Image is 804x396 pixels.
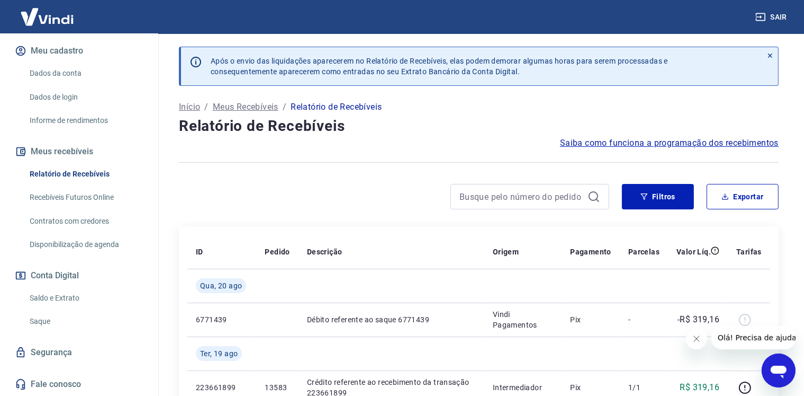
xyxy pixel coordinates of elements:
[200,348,238,359] span: Ter, 19 ago
[6,7,89,16] span: Olá! Precisa de ajuda?
[628,247,660,257] p: Parcelas
[676,247,711,257] p: Valor Líq.
[560,137,779,149] a: Saiba como funciona a programação dos recebimentos
[570,382,611,393] p: Pix
[753,7,791,27] button: Sair
[493,247,519,257] p: Origem
[211,56,668,77] p: Após o envio das liquidações aparecerem no Relatório de Recebíveis, elas podem demorar algumas ho...
[711,326,796,349] iframe: Mensagem da empresa
[622,184,694,209] button: Filtros
[25,110,146,131] a: Informe de rendimentos
[680,381,720,394] p: R$ 319,16
[265,247,290,257] p: Pedido
[196,382,248,393] p: 223661899
[686,328,707,349] iframe: Fechar mensagem
[736,247,762,257] p: Tarifas
[13,341,146,364] a: Segurança
[179,101,200,113] a: Início
[179,116,779,137] h4: Relatório de Recebíveis
[13,140,146,163] button: Meus recebíveis
[265,382,290,393] p: 13583
[25,163,146,185] a: Relatório de Recebíveis
[570,314,611,325] p: Pix
[196,247,203,257] p: ID
[707,184,779,209] button: Exportar
[307,247,342,257] p: Descrição
[628,382,660,393] p: 1/1
[762,354,796,388] iframe: Botão para abrir a janela de mensagens
[25,287,146,309] a: Saldo e Extrato
[25,187,146,208] a: Recebíveis Futuros Online
[25,234,146,256] a: Disponibilização de agenda
[200,280,242,291] span: Qua, 20 ago
[13,1,82,33] img: Vindi
[25,86,146,108] a: Dados de login
[25,210,146,232] a: Contratos com credores
[25,63,146,84] a: Dados da conta
[13,264,146,287] button: Conta Digital
[307,314,476,325] p: Débito referente ao saque 6771439
[196,314,248,325] p: 6771439
[628,314,660,325] p: -
[493,382,553,393] p: Intermediador
[13,373,146,396] a: Fale conosco
[570,247,611,257] p: Pagamento
[677,313,719,326] p: -R$ 319,16
[291,101,382,113] p: Relatório de Recebíveis
[283,101,286,113] p: /
[13,39,146,63] button: Meu cadastro
[204,101,208,113] p: /
[493,309,553,330] p: Vindi Pagamentos
[213,101,278,113] a: Meus Recebíveis
[459,189,583,205] input: Busque pelo número do pedido
[25,311,146,332] a: Saque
